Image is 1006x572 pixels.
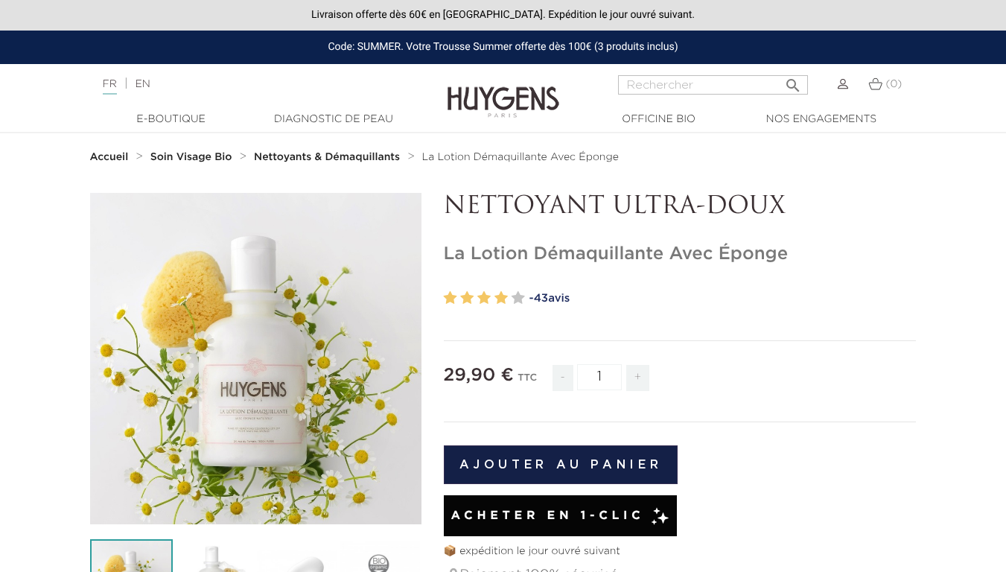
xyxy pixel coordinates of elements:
label: 5 [512,287,525,309]
input: Quantité [577,364,622,390]
a: FR [103,79,117,95]
a: Diagnostic de peau [259,112,408,127]
label: 3 [477,287,491,309]
a: -43avis [529,287,917,310]
a: Nettoyants & Démaquillants [254,151,404,163]
strong: Soin Visage Bio [150,152,232,162]
a: Nos engagements [747,112,896,127]
span: - [553,365,573,391]
a: Officine Bio [585,112,733,127]
h1: La Lotion Démaquillante Avec Éponge [444,244,917,265]
a: EN [135,79,150,89]
p: 📦 expédition le jour ouvré suivant [444,544,917,559]
button:  [780,71,806,91]
a: La Lotion Démaquillante Avec Éponge [422,151,619,163]
div: | [95,75,408,93]
button: Ajouter au panier [444,445,678,484]
i:  [784,72,802,90]
span: 29,90 € [444,366,514,384]
strong: Nettoyants & Démaquillants [254,152,400,162]
label: 2 [460,287,474,309]
p: NETTOYANT ULTRA-DOUX [444,193,917,221]
span: La Lotion Démaquillante Avec Éponge [422,152,619,162]
a: Accueil [90,151,132,163]
label: 4 [494,287,508,309]
label: 1 [444,287,457,309]
span: 43 [534,293,549,304]
span: + [626,365,650,391]
a: E-Boutique [97,112,246,127]
input: Rechercher [618,75,808,95]
div: TTC [518,362,537,402]
span: (0) [885,79,902,89]
img: Huygens [448,63,559,120]
strong: Accueil [90,152,129,162]
a: Soin Visage Bio [150,151,236,163]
